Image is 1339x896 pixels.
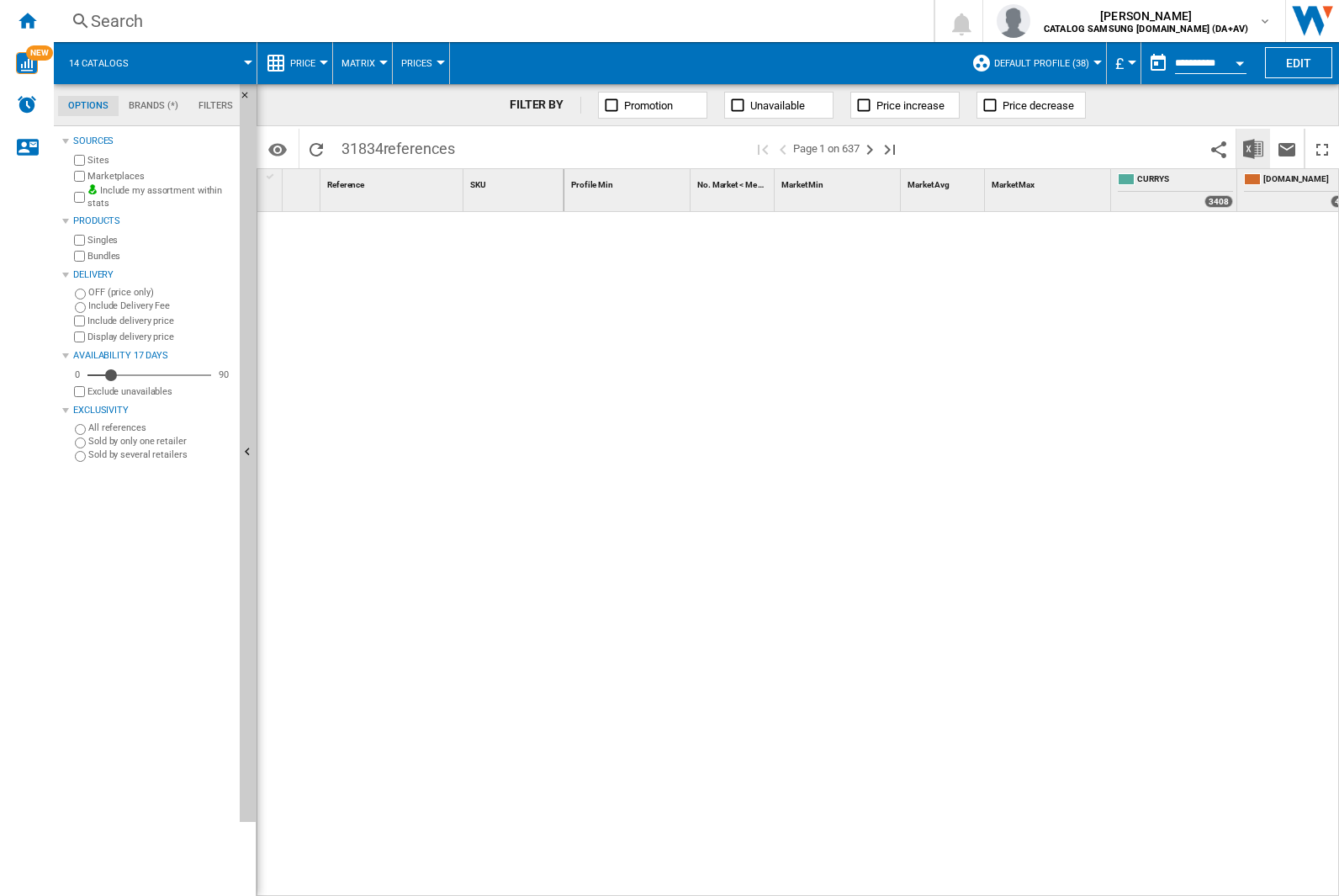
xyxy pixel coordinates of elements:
[88,286,233,299] label: OFF (price only)
[1137,173,1233,188] span: CURRYS
[341,42,384,84] button: Matrix
[1044,24,1248,34] b: CATALOG SAMSUNG [DOMAIN_NAME] (DA+AV)
[1202,129,1236,168] button: Share this bookmark with others
[87,385,233,398] label: Exclude unavailables
[214,368,233,381] div: 90
[88,300,233,312] label: Include Delivery Fee
[16,52,38,74] img: wise-card.svg
[87,184,233,210] label: Include my assortment within stats
[904,169,984,195] div: Sort None
[1265,47,1332,78] button: Edit
[467,169,564,195] div: Sort None
[988,169,1110,195] div: Sort None
[26,45,53,61] span: NEW
[240,84,257,822] button: Hide
[778,169,900,195] div: Sort None
[75,437,86,448] input: Sold by only one retailer
[17,94,37,114] img: alerts-logo.svg
[988,169,1110,195] div: Market Max Sort None
[568,169,690,195] div: Sort None
[261,134,294,164] button: Options
[87,250,233,262] label: Bundles
[1236,129,1270,168] button: Download in Excel
[73,349,233,363] div: Availability 17 Days
[74,155,85,166] input: Sites
[341,58,375,69] span: Matrix
[1305,129,1339,168] button: Maximize
[69,58,129,69] span: 14 catalogs
[91,9,890,33] div: Search
[994,42,1098,84] button: Default profile (38)
[240,84,260,114] button: Hide
[74,386,85,397] input: Display delivery price
[299,129,333,168] button: Reload
[401,58,432,69] span: Prices
[1225,45,1255,76] button: Open calendar
[74,315,85,326] input: Include delivery price
[1044,8,1248,24] span: [PERSON_NAME]
[87,234,233,247] label: Singles
[598,92,707,119] button: Promotion
[860,129,880,168] button: Next page
[324,169,463,195] div: Reference Sort None
[908,180,950,189] span: Market Avg
[74,171,85,182] input: Marketplaces
[781,180,823,189] span: Market Min
[266,42,324,84] div: Price
[88,448,233,461] label: Sold by several retailers
[384,140,455,157] span: references
[904,169,984,195] div: Market Avg Sort None
[87,315,233,327] label: Include delivery price
[997,4,1030,38] img: profile.jpg
[976,92,1086,119] button: Price decrease
[119,96,188,116] md-tab-item: Brands (*)
[876,99,945,112] span: Price increase
[324,169,463,195] div: Sort None
[290,42,324,84] button: Price
[75,451,86,462] input: Sold by several retailers
[1114,169,1236,211] div: CURRYS 3408 offers sold by CURRYS
[1141,46,1175,80] button: md-calendar
[694,169,774,195] div: Sort None
[971,42,1098,84] div: Default profile (38)
[87,184,98,194] img: mysite-bg-18x18.png
[1003,99,1074,112] span: Price decrease
[75,289,86,300] input: OFF (price only)
[778,169,900,195] div: Market Min Sort None
[880,129,900,168] button: Last page
[74,187,85,208] input: Include my assortment within stats
[467,169,564,195] div: SKU Sort None
[401,42,441,84] button: Prices
[994,58,1089,69] span: Default profile (38)
[74,251,85,262] input: Bundles
[773,129,793,168] button: >Previous page
[1243,139,1263,159] img: excel-24x24.png
[1204,195,1233,208] div: 3408 offers sold by CURRYS
[69,42,146,84] button: 14 catalogs
[75,424,86,435] input: All references
[188,96,243,116] md-tab-item: Filters
[470,180,486,189] span: SKU
[327,180,364,189] span: Reference
[73,404,233,417] div: Exclusivity
[87,367,211,384] md-slider: Availability
[750,99,805,112] span: Unavailable
[87,170,233,183] label: Marketplaces
[753,129,773,168] button: First page
[88,421,233,434] label: All references
[62,42,248,84] div: 14 catalogs
[87,331,233,343] label: Display delivery price
[1107,42,1141,84] md-menu: Currency
[290,58,315,69] span: Price
[571,180,613,189] span: Profile Min
[286,169,320,195] div: Sort None
[58,96,119,116] md-tab-item: Options
[87,154,233,167] label: Sites
[568,169,690,195] div: Profile Min Sort None
[71,368,84,381] div: 0
[73,268,233,282] div: Delivery
[694,169,774,195] div: No. Market < Me Sort None
[724,92,834,119] button: Unavailable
